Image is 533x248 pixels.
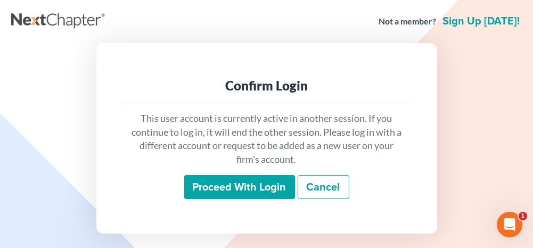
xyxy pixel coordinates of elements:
[497,212,522,237] iframe: Intercom live chat
[184,175,295,200] input: Proceed with login
[519,212,527,220] span: 1
[441,16,522,27] a: Sign up [DATE]!
[379,15,437,28] strong: Not a member?
[130,77,403,94] div: Confirm Login
[298,175,349,200] a: Cancel
[130,112,403,167] p: This user account is currently active in another session. If you continue to log in, it will end ...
